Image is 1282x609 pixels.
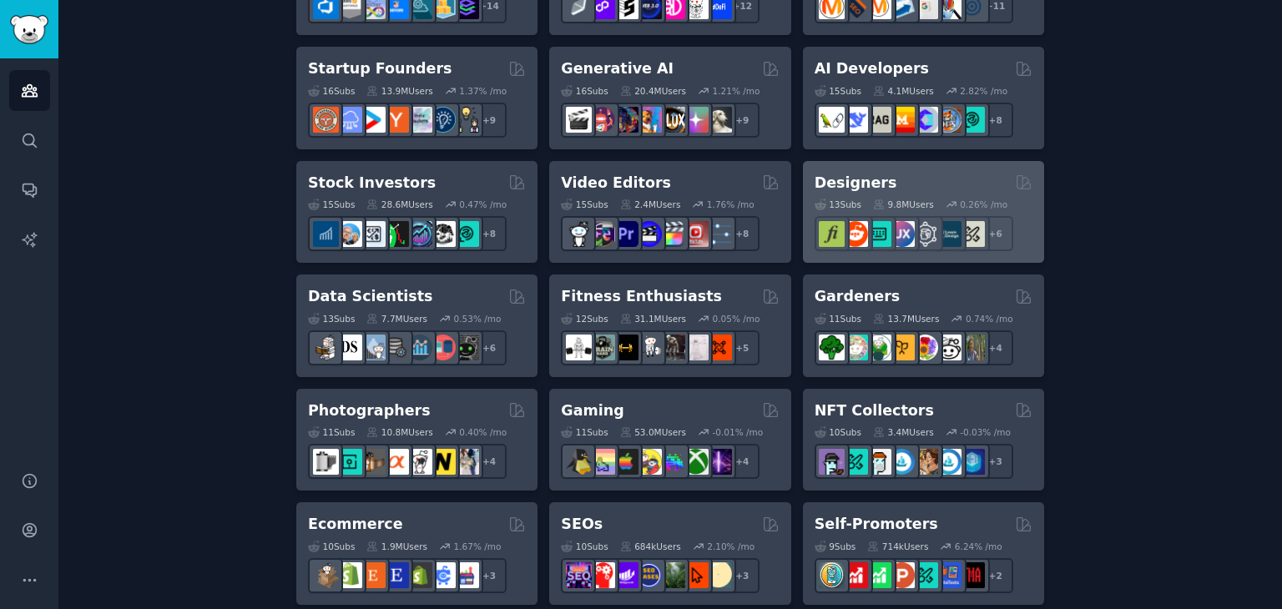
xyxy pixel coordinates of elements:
img: selfpromotion [866,562,891,588]
img: postproduction [706,221,732,247]
div: 9.8M Users [873,199,934,210]
div: 13.9M Users [366,85,432,97]
div: 0.47 % /mo [459,199,507,210]
div: + 8 [978,103,1013,138]
img: Etsy [360,562,386,588]
img: finalcutpro [659,221,685,247]
img: StocksAndTrading [406,221,432,247]
h2: Fitness Enthusiasts [561,286,722,307]
img: growmybusiness [453,107,479,133]
img: GardeningUK [889,335,915,360]
div: 11 Sub s [815,313,861,325]
img: alphaandbetausers [912,562,938,588]
div: 0.53 % /mo [454,313,502,325]
img: workout [613,335,638,360]
div: 15 Sub s [561,199,608,210]
div: 10 Sub s [815,426,861,438]
div: 3.4M Users [873,426,934,438]
img: gamers [659,449,685,475]
img: UrbanGardening [936,335,961,360]
img: GYM [566,335,592,360]
div: 7.7M Users [366,313,427,325]
h2: Self-Promoters [815,514,938,535]
img: CozyGamers [589,449,615,475]
div: 2.10 % /mo [707,541,755,552]
img: technicalanalysis [453,221,479,247]
img: shopify [336,562,362,588]
img: analytics [406,335,432,360]
img: VideoEditors [636,221,662,247]
img: llmops [936,107,961,133]
h2: Stock Investors [308,173,436,194]
h2: Startup Founders [308,58,452,79]
h2: Ecommerce [308,514,403,535]
h2: NFT Collectors [815,400,934,421]
img: CryptoArt [912,449,938,475]
h2: Photographers [308,400,431,421]
div: 20.4M Users [620,85,686,97]
img: Nikon [430,449,456,475]
img: FluxAI [659,107,685,133]
img: SaaS [336,107,362,133]
img: TestMyApp [959,562,985,588]
div: 28.6M Users [366,199,432,210]
img: learndesign [936,221,961,247]
img: GymMotivation [589,335,615,360]
div: 1.37 % /mo [459,85,507,97]
img: statistics [360,335,386,360]
img: MistralAI [889,107,915,133]
img: fitness30plus [659,335,685,360]
img: EntrepreneurRideAlong [313,107,339,133]
img: streetphotography [336,449,362,475]
img: deepdream [613,107,638,133]
img: WeddingPhotography [453,449,479,475]
img: UX_Design [959,221,985,247]
div: 1.9M Users [366,541,427,552]
h2: SEOs [561,514,603,535]
div: + 3 [978,444,1013,479]
h2: Gaming [561,400,623,421]
div: + 9 [472,103,507,138]
img: gopro [566,221,592,247]
img: dalle2 [589,107,615,133]
img: macgaming [613,449,638,475]
img: betatests [936,562,961,588]
div: 2.82 % /mo [960,85,1007,97]
img: OpenseaMarket [936,449,961,475]
h2: Data Scientists [308,286,432,307]
img: swingtrading [430,221,456,247]
div: + 4 [724,444,760,479]
div: 10.8M Users [366,426,432,438]
div: 10 Sub s [308,541,355,552]
img: logodesign [842,221,868,247]
div: + 9 [724,103,760,138]
div: 1.76 % /mo [707,199,755,210]
img: userexperience [912,221,938,247]
img: ValueInvesting [336,221,362,247]
img: succulents [842,335,868,360]
img: Youtubevideo [683,221,709,247]
img: AppIdeas [819,562,845,588]
img: AIDevelopersSociety [959,107,985,133]
img: SEO_cases [636,562,662,588]
img: DeepSeek [842,107,868,133]
img: NFTmarket [866,449,891,475]
img: ycombinator [383,107,409,133]
img: SEO_Digital_Marketing [566,562,592,588]
img: NFTMarketplace [842,449,868,475]
img: GardenersWorld [959,335,985,360]
img: UXDesign [889,221,915,247]
div: -0.01 % /mo [713,426,764,438]
img: GummySearch logo [10,15,48,44]
div: 12 Sub s [561,313,608,325]
img: vegetablegardening [819,335,845,360]
div: 0.26 % /mo [960,199,1007,210]
div: 2.4M Users [620,199,681,210]
div: 4.1M Users [873,85,934,97]
div: -0.03 % /mo [960,426,1011,438]
img: Trading [383,221,409,247]
img: MachineLearning [313,335,339,360]
img: startup [360,107,386,133]
h2: Gardeners [815,286,901,307]
img: SavageGarden [866,335,891,360]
